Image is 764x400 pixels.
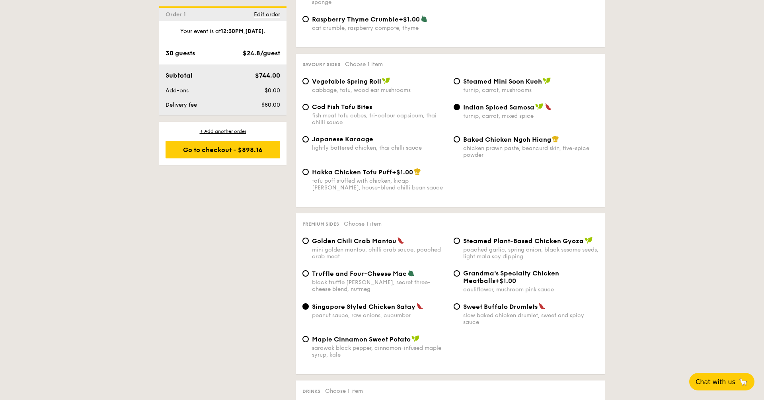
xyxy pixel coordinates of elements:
[302,388,320,394] span: Drinks
[454,238,460,244] input: Steamed Plant-Based Chicken Gyozapoached garlic, spring onion, black sesame seeds, light mala soy...
[312,87,447,94] div: cabbage, tofu, wood ear mushrooms
[312,237,396,245] span: Golden Chili Crab Mantou
[265,87,280,94] span: $0.00
[463,136,551,143] span: Baked Chicken Ngoh Hiang
[463,286,598,293] div: cauliflower, mushroom pink sauce
[463,237,584,245] span: Steamed Plant-Based Chicken Gyoza
[302,238,309,244] input: Golden Chili Crab Mantoumini golden mantou, chilli crab sauce, poached crab meat
[302,78,309,84] input: Vegetable Spring Rollcabbage, tofu, wood ear mushrooms
[463,246,598,260] div: poached garlic, spring onion, black sesame seeds, light mala soy dipping
[382,77,390,84] img: icon-vegan.f8ff3823.svg
[166,101,197,108] span: Delivery fee
[302,270,309,277] input: Truffle and Four-Cheese Macblack truffle [PERSON_NAME], secret three-cheese blend, nutmeg
[463,103,534,111] span: Indian Spiced Samosa
[302,221,339,227] span: Premium sides
[312,144,447,151] div: lightly battered chicken, thai chilli sauce
[585,237,592,244] img: icon-vegan.f8ff3823.svg
[312,112,447,126] div: fish meat tofu cubes, tri-colour capsicum, thai chilli sauce
[414,168,421,175] img: icon-chef-hat.a58ddaea.svg
[261,101,280,108] span: $80.00
[407,269,415,277] img: icon-vegetarian.fe4039eb.svg
[312,178,447,191] div: tofu puff stuffed with chicken, kicap [PERSON_NAME], house-blend chilli bean sauce
[312,270,407,277] span: Truffle and Four-Cheese Mac
[454,136,460,142] input: Baked Chicken Ngoh Hiangchicken prawn paste, beancurd skin, five-spice powder
[302,303,309,310] input: Singapore Styled Chicken Sataypeanut sauce, raw onions, cucumber
[463,78,542,85] span: Steamed Mini Soon Kueh
[166,87,189,94] span: Add-ons
[166,27,280,42] div: Your event is at , .
[421,15,428,22] img: icon-vegetarian.fe4039eb.svg
[166,72,193,79] span: Subtotal
[545,103,552,110] img: icon-spicy.37a8142b.svg
[254,11,280,18] span: Edit order
[302,169,309,175] input: Hakka Chicken Tofu Puff+$1.00tofu puff stuffed with chicken, kicap [PERSON_NAME], house-blend chi...
[454,303,460,310] input: Sweet Buffalo Drumletsslow baked chicken drumlet, sweet and spicy sauce
[344,220,382,227] span: Choose 1 item
[416,302,423,310] img: icon-spicy.37a8142b.svg
[463,303,538,310] span: Sweet Buffalo Drumlets
[312,103,372,111] span: Cod Fish Tofu Bites
[312,303,415,310] span: Singapore Styled Chicken Satay
[454,270,460,277] input: Grandma's Specialty Chicken Meatballs+$1.00cauliflower, mushroom pink sauce
[166,128,280,135] div: + Add another order
[538,302,546,310] img: icon-spicy.37a8142b.svg
[312,25,447,31] div: oat crumble, raspberry compote, thyme
[739,377,748,386] span: 🦙
[312,135,373,143] span: Japanese Karaage
[535,103,543,110] img: icon-vegan.f8ff3823.svg
[302,16,309,22] input: Raspberry Thyme Crumble+$1.00oat crumble, raspberry compote, thyme
[325,388,363,394] span: Choose 1 item
[463,269,559,285] span: Grandma's Specialty Chicken Meatballs
[166,49,195,58] div: 30 guests
[463,113,598,119] div: turnip, carrot, mixed spice
[312,78,381,85] span: Vegetable Spring Roll
[454,78,460,84] input: Steamed Mini Soon Kuehturnip, carrot, mushrooms
[399,16,420,23] span: +$1.00
[245,28,264,35] strong: [DATE]
[411,335,419,342] img: icon-vegan.f8ff3823.svg
[243,49,280,58] div: $24.8/guest
[312,246,447,260] div: mini golden mantou, chilli crab sauce, poached crab meat
[689,373,754,390] button: Chat with us🦙
[345,61,383,68] span: Choose 1 item
[463,87,598,94] div: turnip, carrot, mushrooms
[255,72,280,79] span: $744.00
[312,345,447,358] div: sarawak black pepper, cinnamon-infused maple syrup, kale
[312,312,447,319] div: peanut sauce, raw onions, cucumber
[302,104,309,110] input: Cod Fish Tofu Bitesfish meat tofu cubes, tri-colour capsicum, thai chilli sauce
[221,28,244,35] strong: 12:30PM
[696,378,735,386] span: Chat with us
[463,312,598,326] div: slow baked chicken drumlet, sweet and spicy sauce
[552,135,559,142] img: icon-chef-hat.a58ddaea.svg
[166,141,280,158] div: Go to checkout - $898.16
[302,62,340,67] span: Savoury sides
[302,336,309,342] input: Maple Cinnamon Sweet Potatosarawak black pepper, cinnamon-infused maple syrup, kale
[312,279,447,293] div: black truffle [PERSON_NAME], secret three-cheese blend, nutmeg
[463,145,598,158] div: chicken prawn paste, beancurd skin, five-spice powder
[312,336,411,343] span: Maple Cinnamon Sweet Potato
[302,136,309,142] input: Japanese Karaagelightly battered chicken, thai chilli sauce
[495,277,516,285] span: +$1.00
[397,237,404,244] img: icon-spicy.37a8142b.svg
[543,77,551,84] img: icon-vegan.f8ff3823.svg
[166,11,189,18] span: Order 1
[312,16,399,23] span: Raspberry Thyme Crumble
[392,168,413,176] span: +$1.00
[454,104,460,110] input: Indian Spiced Samosaturnip, carrot, mixed spice
[312,168,392,176] span: Hakka Chicken Tofu Puff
